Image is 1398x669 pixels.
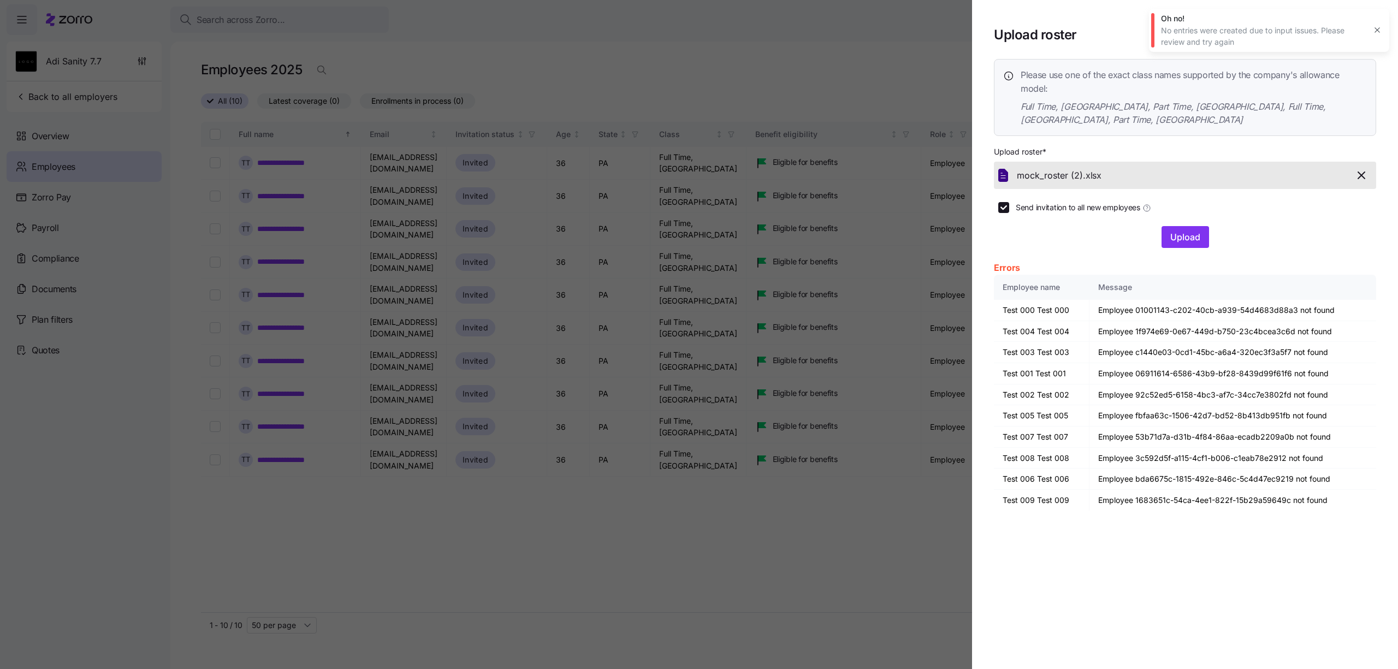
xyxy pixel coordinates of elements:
td: Employee fbfaa63c-1506-42d7-bd52-8b413db951fb not found [1089,405,1376,427]
span: Send invitation to all new employees [1016,202,1140,213]
td: Employee 1683651c-54ca-4ee1-822f-15b29a59649c not found [1089,490,1376,511]
td: Test 002 Test 002 [994,384,1089,406]
div: Message [1098,281,1367,293]
td: Employee 3c592d5f-a115-4cf1-b006-c1eab78e2912 not found [1089,448,1376,469]
td: Employee 01001143-c202-40cb-a939-54d4683d88a3 not found [1089,300,1376,321]
td: Test 000 Test 000 [994,300,1089,321]
td: Test 005 Test 005 [994,405,1089,427]
button: Upload [1162,226,1209,248]
span: Please use one of the exact class names supported by the company's allowance model: [1021,68,1367,96]
td: Employee 92c52ed5-6158-4bc3-af7c-34cc7e3802fd not found [1089,384,1376,406]
td: Employee 06911614-6586-43b9-bf28-8439d99f61f6 not found [1089,363,1376,384]
td: Test 008 Test 008 [994,448,1089,469]
td: Employee 53b71d7a-d31b-4f84-86aa-ecadb2209a0b not found [1089,427,1376,448]
span: Upload [1170,230,1200,244]
span: Full Time, [GEOGRAPHIC_DATA], Part Time, [GEOGRAPHIC_DATA], Full Time, [GEOGRAPHIC_DATA], Part Ti... [1021,100,1367,127]
td: Employee c1440e03-0cd1-45bc-a6a4-320ec3f3a5f7 not found [1089,342,1376,363]
span: Errors [994,261,1020,275]
div: Employee name [1003,281,1080,293]
td: Employee bda6675c-1815-492e-846c-5c4d47ec9219 not found [1089,469,1376,490]
span: xlsx [1086,169,1101,182]
td: Employee 1f974e69-0e67-449d-b750-23c4bcea3c6d not found [1089,321,1376,342]
span: mock_roster (2). [1017,169,1086,182]
div: No entries were created due to input issues. Please review and try again [1161,25,1365,48]
td: Test 006 Test 006 [994,469,1089,490]
h1: Upload roster [994,26,1341,43]
span: Upload roster * [994,146,1046,157]
div: Oh no! [1161,13,1365,24]
td: Test 004 Test 004 [994,321,1089,342]
td: Test 003 Test 003 [994,342,1089,363]
td: Test 009 Test 009 [994,490,1089,511]
td: Test 007 Test 007 [994,427,1089,448]
td: Test 001 Test 001 [994,363,1089,384]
